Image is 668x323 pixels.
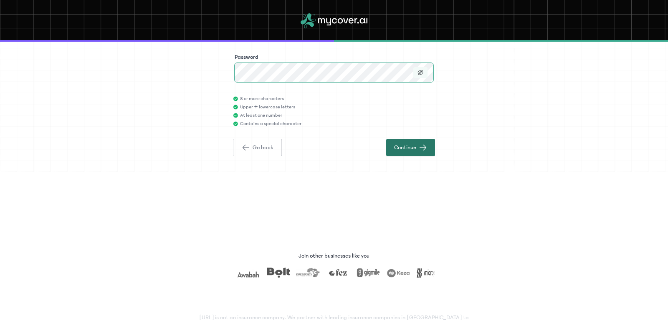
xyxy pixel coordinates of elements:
[299,252,369,260] p: Join other businesses like you
[253,143,273,152] span: Go back
[417,268,440,278] img: micropay.png
[326,268,350,278] img: fez.png
[240,95,284,102] span: 8 or more characters
[266,268,290,278] img: bolt.png
[233,139,282,156] button: Go back
[357,268,380,278] img: gigmile.png
[236,268,260,278] img: awabah.png
[240,104,295,110] span: Upper + lowercase letters
[296,268,320,278] img: era.png
[235,53,258,61] label: Password
[394,143,416,152] span: Continue
[387,268,410,278] img: keza.png
[240,120,301,127] span: Contains a special character
[386,139,435,156] button: Continue
[240,112,282,119] span: At least one number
